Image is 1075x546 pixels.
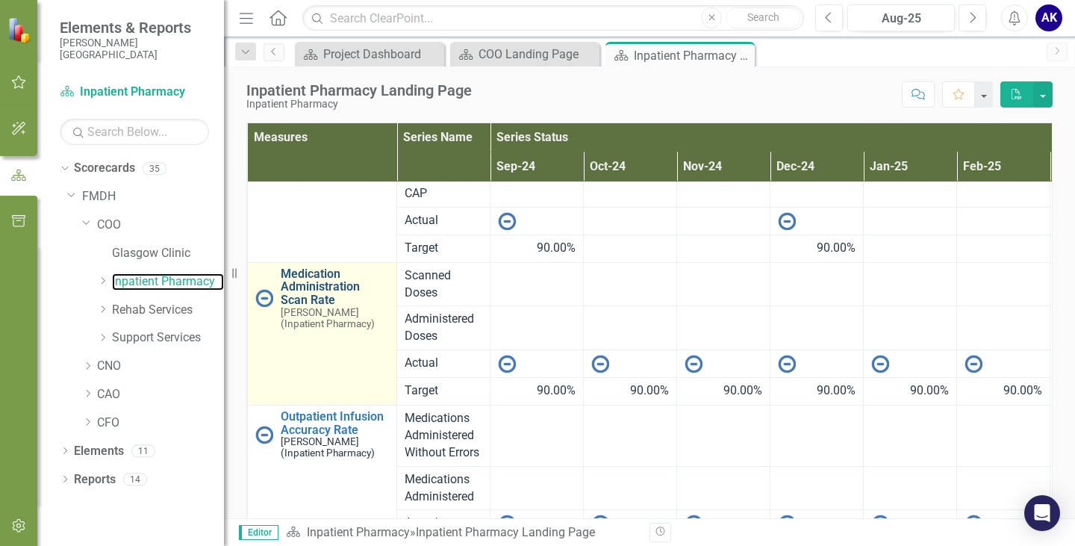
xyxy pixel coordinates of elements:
[584,406,677,467] td: Double-Click to Edit
[490,262,584,306] td: Double-Click to Edit
[591,355,609,373] img: No Information
[864,306,957,350] td: Double-Click to Edit
[817,240,856,257] span: 90.00%
[853,10,950,28] div: Aug-25
[405,471,482,506] span: Medications Administered
[246,99,472,110] div: Inpatient Pharmacy
[847,4,955,31] button: Aug-25
[307,525,410,539] a: Inpatient Pharmacy
[770,262,864,306] td: Double-Click to Edit
[239,525,278,540] span: Editor
[871,355,889,373] img: No Information
[74,443,124,460] a: Elements
[60,37,209,61] small: [PERSON_NAME][GEOGRAPHIC_DATA]
[112,329,224,347] a: Support Services
[778,515,796,533] img: No Information
[479,45,596,63] div: COO Landing Page
[864,466,957,510] td: Double-Click to Edit
[281,436,389,459] small: [PERSON_NAME] (Inpatient Pharmacy)
[965,515,982,533] img: No Information
[60,84,209,101] a: Inpatient Pharmacy
[281,307,389,329] small: [PERSON_NAME] (Inpatient Pharmacy)
[143,162,166,175] div: 35
[537,382,576,400] span: 90.00%
[248,262,397,405] td: Double-Click to Edit Right Click for Context Menu
[405,311,482,345] span: Administered Doses
[97,415,224,432] a: CFO
[397,466,490,510] td: Double-Click to Edit
[112,245,224,262] a: Glasgow Clinic
[490,406,584,467] td: Double-Click to Edit
[286,524,638,542] div: »
[281,410,389,436] a: Outpatient Infusion Accuracy Rate
[957,262,1050,306] td: Double-Click to Edit
[965,355,982,373] img: No Information
[323,45,440,63] div: Project Dashboard
[82,188,224,205] a: FMDH
[405,410,482,462] span: Medications Administered Without Errors
[584,466,677,510] td: Double-Click to Edit
[630,382,669,400] span: 90.00%
[770,306,864,350] td: Double-Click to Edit
[7,16,34,43] img: ClearPoint Strategy
[677,262,770,306] td: Double-Click to Edit
[405,382,482,400] span: Target
[770,466,864,510] td: Double-Click to Edit
[112,302,224,319] a: Rehab Services
[123,473,147,485] div: 14
[1035,4,1062,31] div: AK
[397,262,490,306] td: Double-Click to Edit
[634,46,751,65] div: Inpatient Pharmacy Landing Page
[416,525,595,539] div: Inpatient Pharmacy Landing Page
[131,444,155,457] div: 11
[255,289,273,307] img: No Information
[60,19,209,37] span: Elements & Reports
[591,515,609,533] img: No Information
[405,355,482,372] span: Actual
[74,471,116,488] a: Reports
[910,382,949,400] span: 90.00%
[747,11,779,23] span: Search
[281,267,389,307] a: Medication Administration Scan Rate
[584,306,677,350] td: Double-Click to Edit
[584,262,677,306] td: Double-Click to Edit
[302,5,804,31] input: Search ClearPoint...
[97,386,224,403] a: CAO
[537,240,576,257] span: 90.00%
[957,306,1050,350] td: Double-Click to Edit
[1003,382,1042,400] span: 90.00%
[60,119,209,145] input: Search Below...
[405,267,482,302] span: Scanned Doses
[405,212,482,229] span: Actual
[255,426,273,444] img: No Information
[778,212,796,230] img: No Information
[677,306,770,350] td: Double-Click to Edit
[498,355,516,373] img: No Information
[723,382,762,400] span: 90.00%
[685,355,702,373] img: No Information
[299,45,440,63] a: Project Dashboard
[97,358,224,375] a: CNO
[817,382,856,400] span: 90.00%
[677,466,770,510] td: Double-Click to Edit
[677,406,770,467] td: Double-Click to Edit
[397,406,490,467] td: Double-Click to Edit
[74,160,135,177] a: Scorecards
[1024,495,1060,531] div: Open Intercom Messenger
[112,273,224,291] a: Inpatient Pharmacy
[490,306,584,350] td: Double-Click to Edit
[778,355,796,373] img: No Information
[957,406,1050,467] td: Double-Click to Edit
[498,212,516,230] img: No Information
[490,466,584,510] td: Double-Click to Edit
[405,515,482,532] span: Actual
[454,45,596,63] a: COO Landing Page
[405,240,482,257] span: Target
[770,406,864,467] td: Double-Click to Edit
[246,82,472,99] div: Inpatient Pharmacy Landing Page
[957,466,1050,510] td: Double-Click to Edit
[871,515,889,533] img: No Information
[726,7,800,28] button: Search
[685,515,702,533] img: No Information
[498,515,516,533] img: No Information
